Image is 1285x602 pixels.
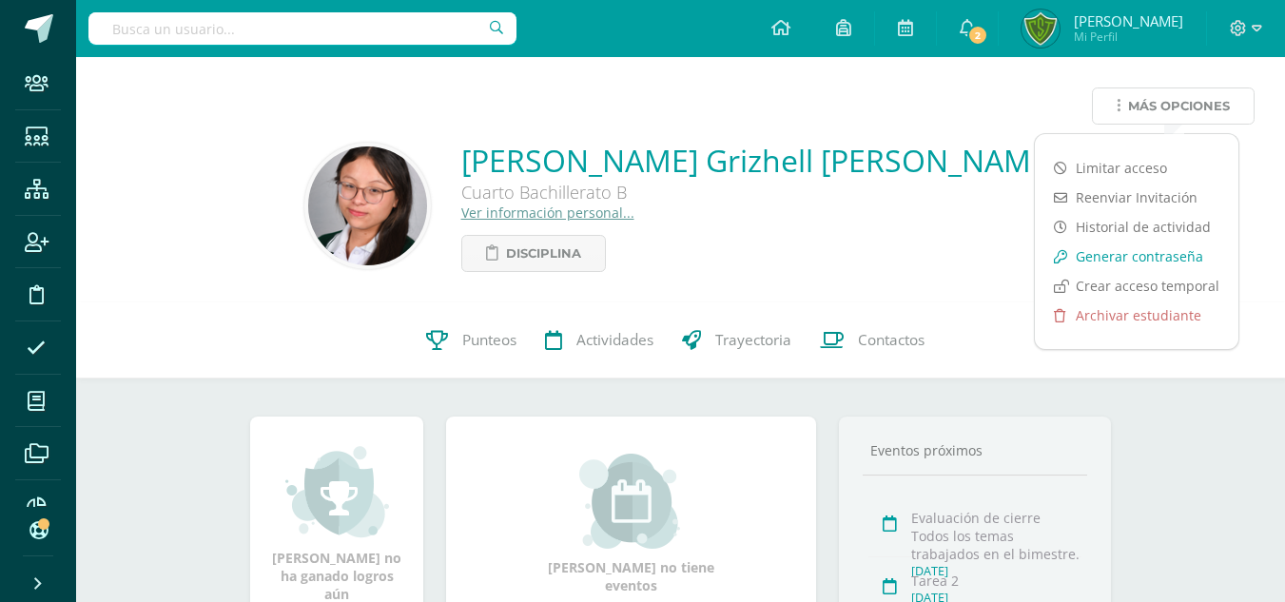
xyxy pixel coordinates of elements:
span: Punteos [462,330,516,350]
span: [PERSON_NAME] [1074,11,1183,30]
span: Disciplina [506,236,581,271]
img: a027cb2715fc0bed0e3d53f9a5f0b33d.png [1022,10,1060,48]
a: Disciplina [461,235,606,272]
a: Archivar estudiante [1035,301,1238,330]
img: event_small.png [579,454,683,549]
div: Cuarto Bachillerato B [461,181,1032,204]
span: Trayectoria [715,330,791,350]
span: Más opciones [1128,88,1230,124]
a: Actividades [531,302,668,379]
div: [PERSON_NAME] no tiene eventos [536,454,727,594]
span: Actividades [576,330,653,350]
a: Más opciones [1092,87,1255,125]
div: Evaluación de cierre Todos los temas trabajados en el bimestre. [911,509,1081,563]
a: Reenviar Invitación [1035,183,1238,212]
a: Generar contraseña [1035,242,1238,271]
span: Contactos [858,330,925,350]
a: Crear acceso temporal [1035,271,1238,301]
input: Busca un usuario... [88,12,516,45]
a: Contactos [806,302,939,379]
div: Eventos próximos [863,441,1087,459]
span: Mi Perfil [1074,29,1183,45]
a: Historial de actividad [1035,212,1238,242]
a: Punteos [412,302,531,379]
a: Ver información personal... [461,204,634,222]
a: Trayectoria [668,302,806,379]
a: [PERSON_NAME] Grizhell [PERSON_NAME] [461,140,1058,181]
span: 2 [967,25,988,46]
img: 4301b228b8a61c5d401b7166df0a24f1.png [308,146,427,265]
a: Limitar acceso [1035,153,1238,183]
div: Tarea 2 [911,572,1081,590]
img: achievement_small.png [285,444,389,539]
